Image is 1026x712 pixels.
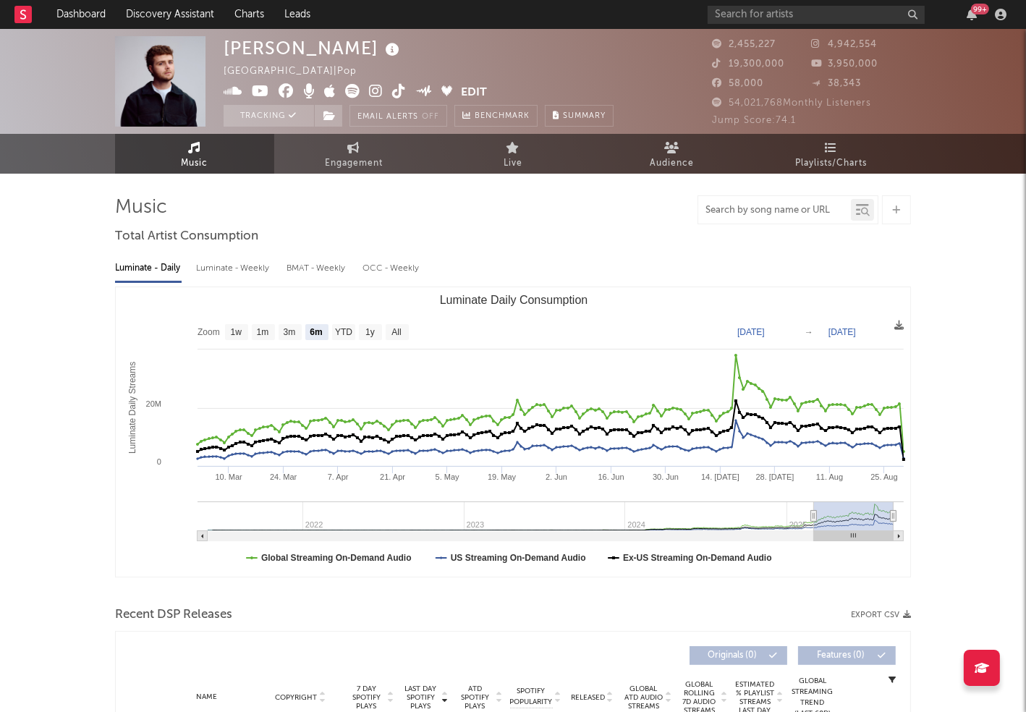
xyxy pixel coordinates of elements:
text: 11. Aug [816,472,843,481]
a: Benchmark [454,105,538,127]
div: 99 + [971,4,989,14]
input: Search by song name or URL [698,205,851,216]
span: 19,300,000 [712,59,784,69]
div: Name [159,692,254,703]
text: 1w [230,327,242,337]
span: Recent DSP Releases [115,606,232,624]
div: [PERSON_NAME] [224,36,403,60]
button: 99+ [967,9,977,20]
div: [GEOGRAPHIC_DATA] | Pop [224,63,373,80]
text: Ex-US Streaming On-Demand Audio [623,553,772,563]
text: 5. May [435,472,459,481]
a: Live [433,134,593,174]
span: Music [182,155,208,172]
span: Last Day Spotify Plays [402,685,440,711]
text: Zoom [198,327,220,337]
text: 14. [DATE] [701,472,739,481]
span: Benchmark [475,108,530,125]
span: 2,455,227 [712,40,776,49]
button: Email AlertsOff [349,105,447,127]
span: 38,343 [812,79,862,88]
span: Released [571,693,605,702]
button: Tracking [224,105,314,127]
span: Summary [563,112,606,120]
button: Summary [545,105,614,127]
text: All [391,327,401,337]
text: 3m [283,327,295,337]
input: Search for artists [708,6,925,24]
text: 16. Jun [598,472,624,481]
span: Audience [650,155,695,172]
text: Luminate Daily Consumption [440,294,588,306]
span: ATD Spotify Plays [456,685,494,711]
span: Engagement [325,155,383,172]
button: Features(0) [798,646,896,665]
text: 7. Apr [328,472,349,481]
span: Playlists/Charts [796,155,868,172]
button: Export CSV [851,611,911,619]
div: Luminate - Weekly [196,256,272,281]
span: Copyright [275,693,317,702]
div: BMAT - Weekly [287,256,348,281]
svg: Luminate Daily Consumption [116,288,911,577]
a: Audience [593,134,752,174]
text: Luminate Daily Streams [127,362,137,454]
span: 58,000 [712,79,763,88]
text: [DATE] [737,327,765,337]
text: 2. Jun [546,472,567,481]
text: 6m [310,327,322,337]
a: Engagement [274,134,433,174]
text: US Streaming On-Demand Audio [451,553,586,563]
span: Jump Score: 74.1 [712,116,796,125]
span: Global ATD Audio Streams [624,685,663,711]
text: [DATE] [828,327,856,337]
span: Originals ( 0 ) [699,651,766,660]
span: 54,021,768 Monthly Listeners [712,98,871,108]
text: 10. Mar [215,472,242,481]
div: OCC - Weekly [363,256,420,281]
button: Edit [462,84,488,102]
span: Spotify Popularity [510,686,553,708]
text: 1y [365,327,375,337]
span: 3,950,000 [812,59,878,69]
text: 1m [256,327,268,337]
text: 0 [157,457,161,466]
text: Global Streaming On-Demand Audio [261,553,412,563]
text: 28. [DATE] [755,472,794,481]
em: Off [422,113,439,121]
text: 20M [145,399,161,408]
span: 7 Day Spotify Plays [347,685,386,711]
text: 21. Apr [380,472,405,481]
text: → [805,327,813,337]
button: Originals(0) [690,646,787,665]
text: 19. May [488,472,517,481]
text: 24. Mar [270,472,297,481]
a: Playlists/Charts [752,134,911,174]
text: 30. Jun [653,472,679,481]
a: Music [115,134,274,174]
text: 25. Aug [870,472,897,481]
text: YTD [335,327,352,337]
div: Luminate - Daily [115,256,182,281]
span: 4,942,554 [812,40,878,49]
span: Features ( 0 ) [807,651,874,660]
span: Total Artist Consumption [115,228,258,245]
span: Live [504,155,522,172]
